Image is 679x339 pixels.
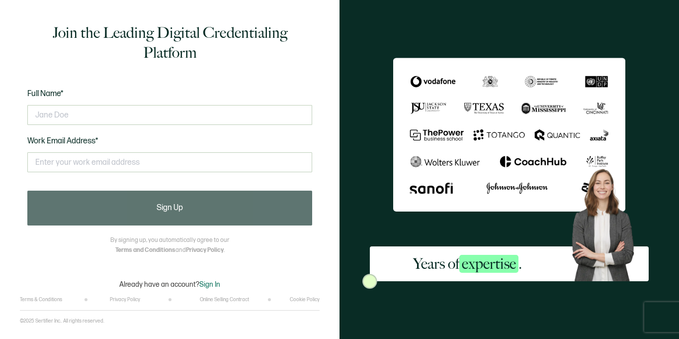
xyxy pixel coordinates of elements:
[27,152,312,172] input: Enter your work email address
[27,136,98,146] span: Work Email Address*
[459,255,518,273] span: expertise
[362,274,377,289] img: Sertifier Signup
[200,297,249,303] a: Online Selling Contract
[20,318,104,324] p: ©2025 Sertifier Inc.. All rights reserved.
[27,105,312,125] input: Jane Doe
[115,246,175,254] a: Terms and Conditions
[27,23,312,63] h1: Join the Leading Digital Credentialing Platform
[393,58,625,211] img: Sertifier Signup - Years of <span class="strong-h">expertise</span>.
[27,191,312,226] button: Sign Up
[110,235,229,255] p: By signing up, you automatically agree to our and .
[27,89,64,99] span: Full Name*
[565,163,649,281] img: Sertifier Signup - Years of <span class="strong-h">expertise</span>. Hero
[413,254,522,274] h2: Years of .
[119,280,220,289] p: Already have an account?
[199,280,220,289] span: Sign In
[186,246,224,254] a: Privacy Policy
[20,297,62,303] a: Terms & Conditions
[290,297,320,303] a: Cookie Policy
[157,204,183,212] span: Sign Up
[110,297,140,303] a: Privacy Policy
